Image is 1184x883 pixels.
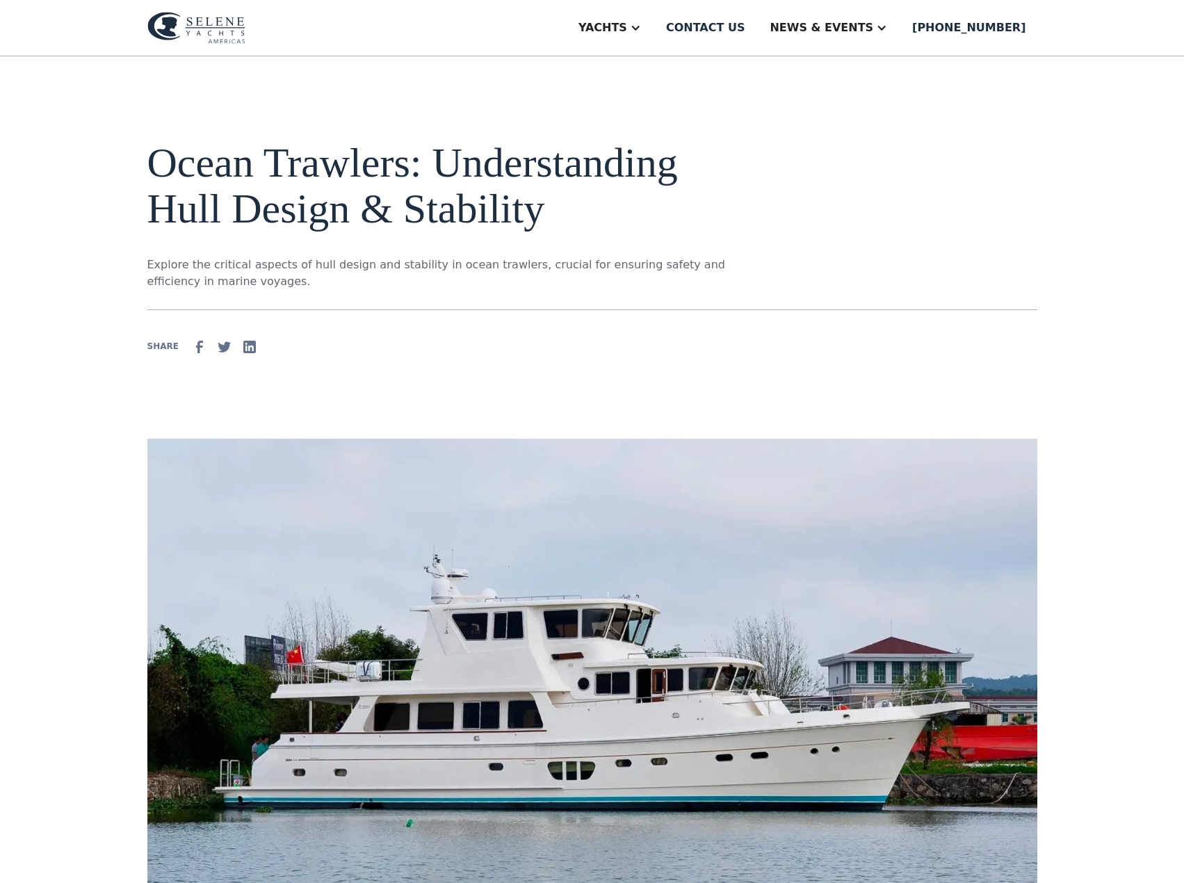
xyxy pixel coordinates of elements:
p: Explore the critical aspects of hull design and stability in ocean trawlers, crucial for ensuring... [147,257,726,290]
div: Contact us [666,19,745,36]
h1: Ocean Trawlers: Understanding Hull Design & Stability [147,140,726,232]
div: News & EVENTS [770,19,873,36]
img: facebook [191,339,208,355]
img: logo [147,12,245,44]
div: Yachts [578,19,627,36]
img: Linkedin [241,339,258,355]
img: Twitter [216,339,233,355]
div: SHARE [147,340,179,353]
div: [PHONE_NUMBER] [912,19,1025,36]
